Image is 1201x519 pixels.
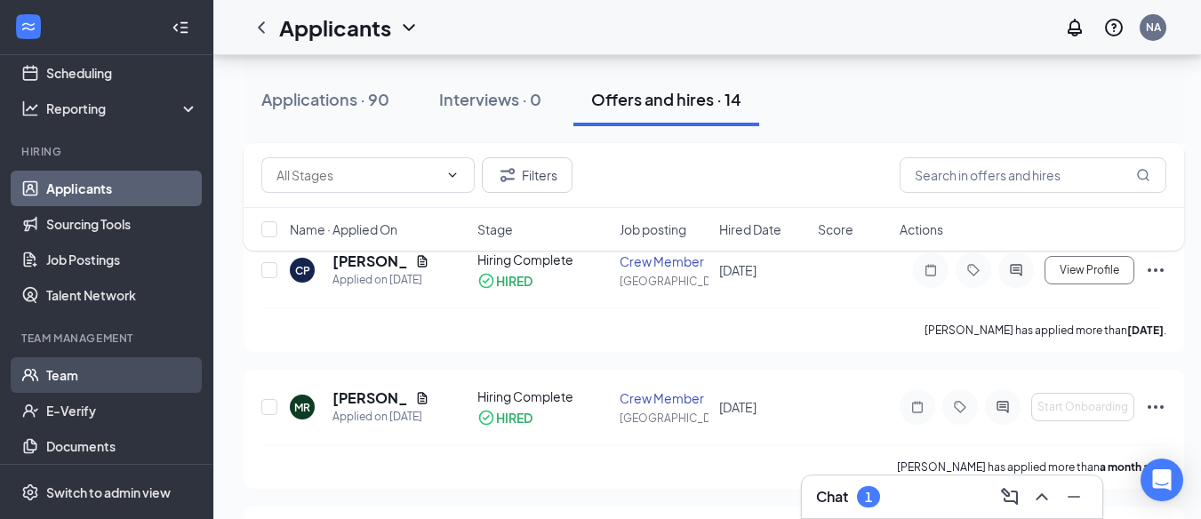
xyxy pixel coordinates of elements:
button: Start Onboarding [1031,393,1134,421]
svg: Ellipses [1145,396,1166,418]
span: Start Onboarding [1037,401,1128,413]
svg: CheckmarkCircle [477,409,495,427]
span: Actions [900,220,943,238]
div: [GEOGRAPHIC_DATA] [620,411,708,426]
button: View Profile [1045,256,1134,284]
svg: MagnifyingGlass [1136,168,1150,182]
span: Job posting [620,220,686,238]
svg: WorkstreamLogo [20,18,37,36]
svg: ChevronDown [398,17,420,38]
svg: ActiveChat [1005,263,1027,277]
svg: ComposeMessage [999,486,1021,507]
div: MR [294,400,310,415]
span: Score [818,220,853,238]
div: [GEOGRAPHIC_DATA] [620,274,708,289]
b: [DATE] [1127,323,1164,337]
div: Interviews · 0 [439,88,541,110]
div: Team Management [21,331,195,346]
span: Hired Date [719,220,781,238]
button: ChevronUp [1028,483,1056,511]
svg: Minimize [1063,486,1085,507]
div: Reporting [46,100,199,117]
span: [DATE] [719,399,757,415]
svg: Note [907,400,928,414]
a: Documents [46,428,198,464]
a: Applicants [46,171,198,206]
a: Job Postings [46,242,198,277]
a: Team [46,357,198,393]
svg: Document [415,391,429,405]
span: Name · Applied On [290,220,397,238]
button: Minimize [1060,483,1088,511]
svg: Collapse [172,19,189,36]
input: All Stages [276,165,438,185]
span: Stage [477,220,513,238]
a: Talent Network [46,277,198,313]
div: Crew Member [620,389,708,407]
div: CP [295,263,310,278]
svg: QuestionInfo [1103,17,1125,38]
div: Applied on [DATE] [332,408,429,426]
svg: Ellipses [1145,259,1166,281]
div: Offers and hires · 14 [591,88,741,110]
div: HIRED [496,409,532,427]
svg: Note [920,263,941,277]
div: Applied on [DATE] [332,271,429,289]
p: [PERSON_NAME] has applied more than . [897,459,1166,475]
svg: ChevronUp [1031,486,1053,507]
svg: ChevronDown [445,168,460,182]
button: Filter Filters [482,157,572,193]
div: Hiring [21,144,195,159]
div: Open Intercom Messenger [1141,459,1183,501]
a: Sourcing Tools [46,206,198,242]
svg: Tag [949,400,971,414]
b: a month ago [1100,460,1164,474]
h3: Chat [816,487,848,507]
div: HIRED [496,272,532,290]
div: Hiring Complete [477,387,610,405]
svg: ChevronLeft [251,17,272,38]
svg: Notifications [1064,17,1085,38]
div: Applications · 90 [261,88,389,110]
div: 1 [865,490,872,505]
svg: Filter [497,164,518,186]
input: Search in offers and hires [900,157,1166,193]
svg: ActiveChat [992,400,1013,414]
a: Scheduling [46,55,198,91]
a: E-Verify [46,393,198,428]
svg: Settings [21,483,39,501]
h1: Applicants [279,12,391,43]
svg: CheckmarkCircle [477,272,495,290]
svg: Tag [963,263,984,277]
div: Switch to admin view [46,483,171,501]
h5: [PERSON_NAME] [332,388,408,408]
svg: Analysis [21,100,39,117]
p: [PERSON_NAME] has applied more than . [925,323,1166,338]
button: ComposeMessage [996,483,1024,511]
div: NA [1146,20,1161,35]
span: [DATE] [719,262,757,278]
span: View Profile [1060,264,1119,276]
